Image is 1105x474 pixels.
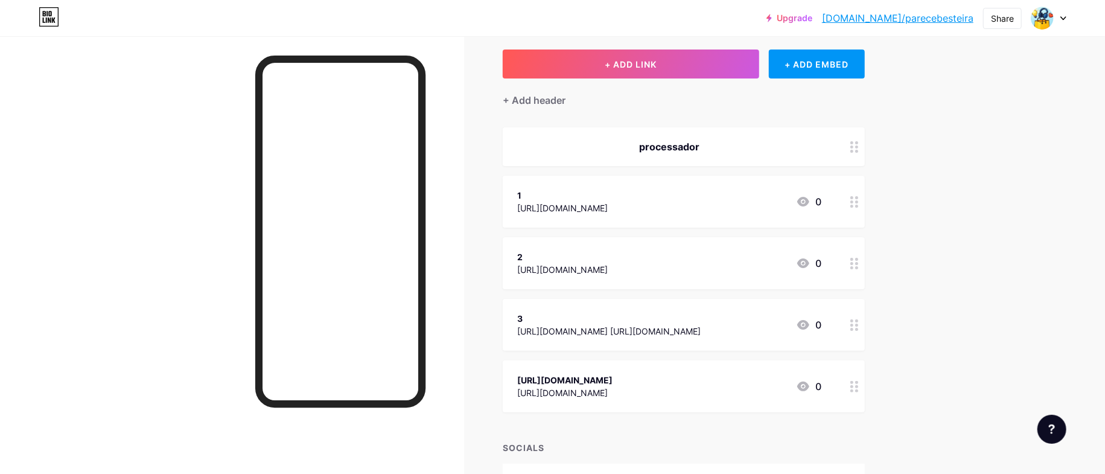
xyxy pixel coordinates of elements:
[796,379,821,394] div: 0
[822,11,973,25] a: [DOMAIN_NAME]/parecebesteira
[605,59,657,69] span: + ADD LINK
[517,263,608,276] div: [URL][DOMAIN_NAME]
[503,50,759,78] button: + ADD LINK
[517,386,613,399] div: [URL][DOMAIN_NAME]
[517,251,608,263] div: 2
[1031,7,1054,30] img: parecebesteira
[796,256,821,271] div: 0
[796,194,821,209] div: 0
[796,318,821,332] div: 0
[769,50,865,78] div: + ADD EMBED
[517,374,613,386] div: [URL][DOMAIN_NAME]
[503,441,865,454] div: SOCIALS
[517,325,701,338] div: [URL][DOMAIN_NAME] [URL][DOMAIN_NAME]
[517,189,608,202] div: 1
[517,202,608,214] div: [URL][DOMAIN_NAME]
[766,13,812,23] a: Upgrade
[991,12,1014,25] div: Share
[517,139,821,154] div: processador
[517,312,701,325] div: 3
[503,93,565,107] div: + Add header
